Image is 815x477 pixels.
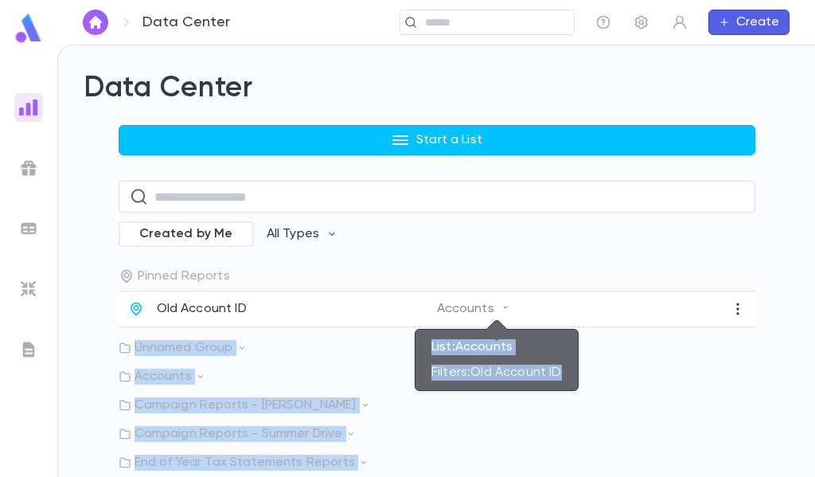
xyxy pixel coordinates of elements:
p: Campaign Reports - [PERSON_NAME] [119,397,755,413]
p: Campaign Reports - Summer Drive [119,426,755,442]
img: campaigns_grey.99e729a5f7ee94e3726e6486bddda8f1.svg [19,158,38,178]
img: logo [13,13,45,44]
span: Created by Me [130,226,243,242]
p: Old Account ID [157,301,247,317]
button: All Types [254,219,351,249]
p: Accounts [437,301,510,317]
h2: Data Center [84,71,790,106]
img: imports_grey.530a8a0e642e233f2baf0ef88e8c9fcb.svg [19,280,38,299]
p: Start a List [416,132,482,148]
img: reports_gradient.dbe2566a39951672bc459a78b45e2f92.svg [19,98,38,117]
p: End of Year Tax Statements Reports [119,455,755,471]
img: letters_grey.7941b92b52307dd3b8a917253454ce1c.svg [19,340,38,359]
img: home_white.a664292cf8c1dea59945f0da9f25487c.svg [86,16,105,29]
p: Data Center [142,14,230,31]
p: All Types [267,226,319,242]
div: Filters: Old Account ID [431,365,562,381]
p: Unnamed Group [119,340,755,356]
div: List: Accounts [431,339,562,355]
p: Accounts [119,369,755,385]
div: Created by Me [119,221,254,247]
button: Start a List [119,125,755,155]
p: Pinned Reports [119,268,755,284]
img: batches_grey.339ca447c9d9533ef1741baa751efc33.svg [19,219,38,238]
button: Create [708,10,790,35]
